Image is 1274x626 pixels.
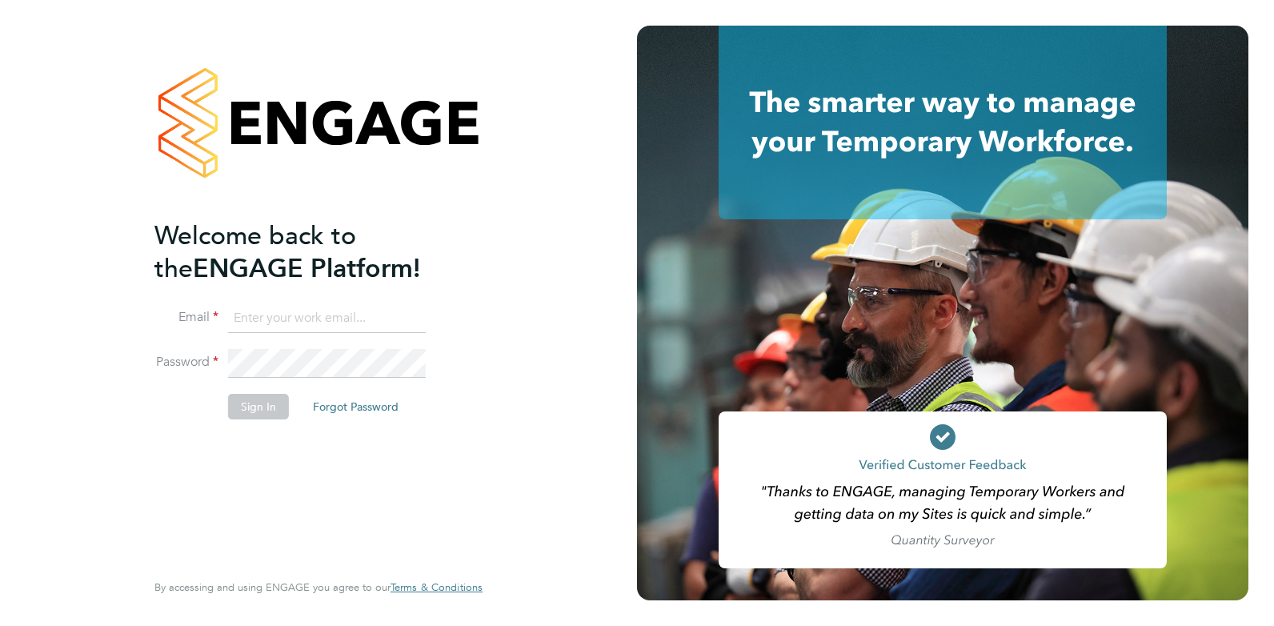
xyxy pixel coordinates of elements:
h2: ENGAGE Platform! [154,219,467,285]
label: Email [154,309,218,326]
label: Password [154,354,218,371]
button: Forgot Password [300,394,411,419]
span: By accessing and using ENGAGE you agree to our [154,580,483,594]
input: Enter your work email... [228,304,426,333]
button: Sign In [228,394,289,419]
span: Welcome back to the [154,220,356,284]
span: Terms & Conditions [391,580,483,594]
a: Terms & Conditions [391,581,483,594]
